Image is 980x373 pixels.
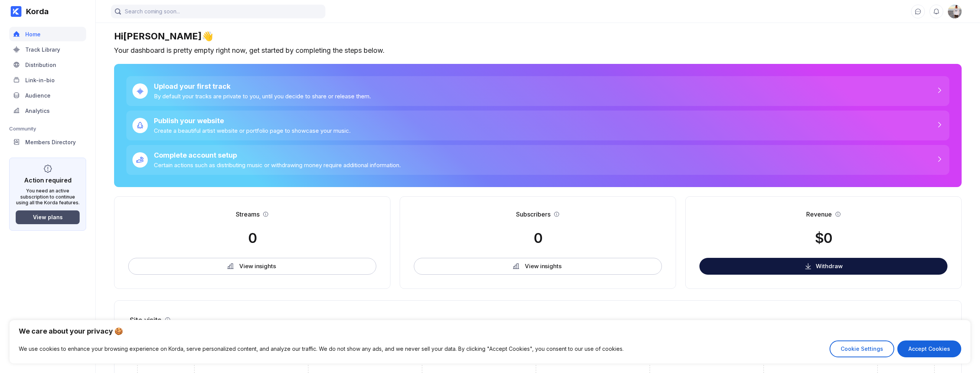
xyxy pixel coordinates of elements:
div: Certain actions such as distributing music or withdrawing money require additional information. [154,161,401,169]
input: Search coming soon... [111,5,325,18]
a: Upload your first trackBy default your tracks are private to you, until you decide to share or re... [126,76,949,106]
div: 0 [248,230,257,246]
div: Community [9,125,86,132]
div: Withdraw [816,262,843,270]
button: View insights [414,258,662,275]
div: Your dashboard is pretty empty right now, get started by completing the steps below. [114,46,962,55]
p: We use cookies to enhance your browsing experience on Korda, serve personalized content, and anal... [19,344,624,353]
div: Action required [24,176,72,184]
div: Create a beautiful artist website or portfolio page to showcase your music. [154,127,351,134]
div: Hi [PERSON_NAME] 👋 [114,31,962,42]
img: 160x160 [948,5,962,18]
a: Members Directory [9,135,86,150]
a: Publish your websiteCreate a beautiful artist website or portfolio page to showcase your music. [126,111,949,140]
p: We care about your privacy 🍪 [19,327,961,336]
div: Upload your first track [154,82,371,90]
button: Cookie Settings [830,340,894,357]
div: Subscribers [516,210,550,218]
div: By default your tracks are private to you, until you decide to share or release them. [154,93,371,100]
div: Complete account setup [154,151,401,159]
div: Revenue [806,210,832,218]
div: $0 [815,230,832,246]
div: Members Directory [25,139,76,145]
a: Distribution [9,57,86,73]
div: Streams [236,210,260,218]
div: Track Library [25,46,60,53]
div: Korda [21,7,49,16]
a: Home [9,27,86,42]
a: Link-in-bio [9,73,86,88]
div: Audience [25,92,51,99]
div: 0 [534,230,542,246]
div: Publish your website [154,117,351,125]
button: Withdraw [699,258,947,275]
div: Home [25,31,41,37]
a: Analytics [9,103,86,119]
a: Complete account setupCertain actions such as distributing music or withdrawing money require add... [126,145,949,175]
div: You need an active subscription to continue using all the Korda features. [16,188,80,206]
button: View insights [128,258,376,275]
div: View insights [525,262,562,270]
button: Accept Cookies [897,340,961,357]
a: Track Library [9,42,86,57]
div: Link-in-bio [25,77,55,83]
div: Evgeny Teilor [948,5,962,18]
div: Distribution [25,62,56,68]
div: Analytics [25,108,50,114]
div: View insights [239,262,276,270]
a: Audience [9,88,86,103]
div: View plans [33,214,63,220]
button: View plans [16,210,80,224]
